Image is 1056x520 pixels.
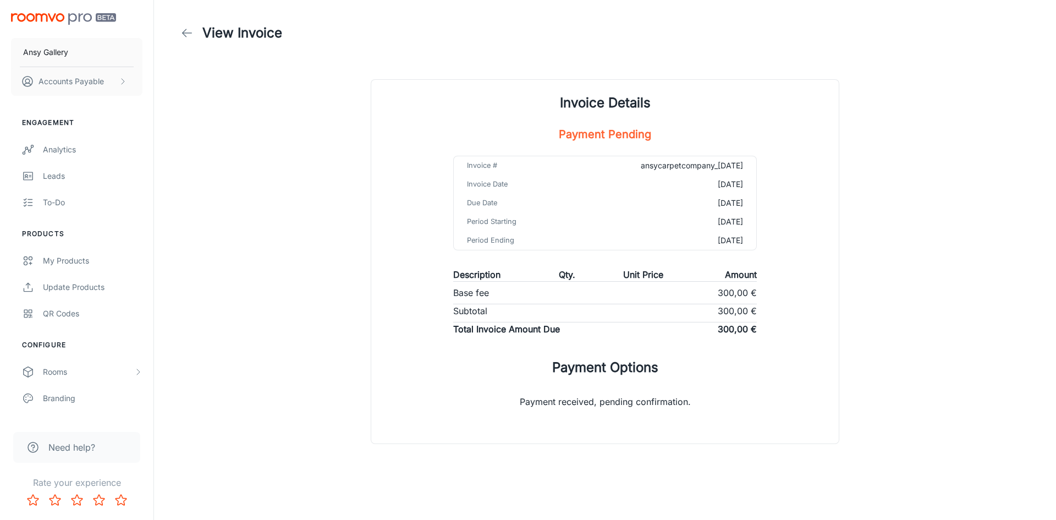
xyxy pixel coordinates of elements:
[579,194,756,212] td: [DATE]
[718,286,757,299] p: 300,00 €
[579,156,756,175] td: ansycarpetcompany_[DATE]
[560,93,651,113] h1: Invoice Details
[579,175,756,194] td: [DATE]
[202,23,282,43] h1: View Invoice
[552,358,658,377] h1: Payment Options
[43,419,142,431] div: Texts
[453,322,560,336] p: Total Invoice Amount Due
[43,392,142,404] div: Branding
[43,281,142,293] div: Update Products
[718,322,757,336] p: 300,00 €
[502,377,708,417] p: Payment received, pending confirmation.
[579,231,756,250] td: [DATE]
[43,366,134,378] div: Rooms
[11,38,142,67] button: Ansy Gallery
[66,489,88,511] button: Rate 3 star
[11,67,142,96] button: Accounts Payable
[454,194,579,212] td: Due Date
[43,196,142,209] div: To-do
[453,286,489,299] p: Base fee
[453,268,501,281] p: Description
[88,489,110,511] button: Rate 4 star
[44,489,66,511] button: Rate 2 star
[454,212,579,231] td: Period Starting
[43,308,142,320] div: QR Codes
[725,268,757,281] p: Amount
[43,255,142,267] div: My Products
[579,212,756,231] td: [DATE]
[38,75,104,87] p: Accounts Payable
[454,156,579,175] td: Invoice #
[43,144,142,156] div: Analytics
[623,268,663,281] p: Unit Price
[453,304,487,318] p: Subtotal
[559,126,651,143] h5: Payment Pending
[22,489,44,511] button: Rate 1 star
[48,441,95,454] span: Need help?
[559,268,575,281] p: Qty.
[43,170,142,182] div: Leads
[454,175,579,194] td: Invoice Date
[23,46,68,58] p: Ansy Gallery
[9,476,145,489] p: Rate your experience
[110,489,132,511] button: Rate 5 star
[718,304,757,318] p: 300,00 €
[454,231,579,250] td: Period Ending
[11,13,116,25] img: Roomvo PRO Beta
